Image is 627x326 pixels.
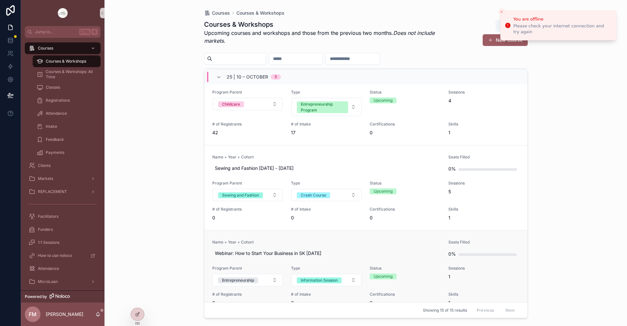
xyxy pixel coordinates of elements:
a: Name + Year + CohortWebinar: How to Start Your Business in SK [DATE]Seats Filled0%Program ParentS... [204,230,527,315]
span: Certifications [370,207,441,212]
span: Status [370,266,441,271]
button: Select Button [291,189,362,201]
a: Attendance [25,263,101,274]
em: Does not include markets. [204,30,435,44]
img: App logo [57,8,68,18]
span: # of Intake [291,207,362,212]
span: Registrations [46,98,70,103]
a: Courses & Workshops [236,10,284,16]
span: Courses & Workshops [46,59,86,64]
button: Close toast [498,8,505,15]
span: Courses [38,46,53,51]
a: Registrations [33,95,101,106]
span: # of Registrants [212,122,283,127]
a: REPLACEMENT [25,186,101,198]
span: Showing 15 of 15 results [423,308,467,313]
span: Jump to... [35,29,76,35]
button: New Course [483,34,528,46]
span: Type [291,90,362,95]
a: Name + Year + CohortSewing and Fashion [DATE] - [DATE]Seats Filled0%Program ParentSelect ButtonTy... [204,145,527,230]
a: Attendance [33,108,101,119]
span: Courses [212,10,230,16]
a: Courses [25,42,101,54]
span: Name + Year + Cohort [212,155,441,160]
span: 0 [291,215,362,221]
button: Export [495,20,528,32]
div: Upcoming [374,274,393,279]
div: scrollable content [21,38,104,290]
span: Type [291,266,362,271]
span: Type [291,181,362,186]
span: Intake [46,124,57,129]
a: Courses [204,10,230,16]
span: 1 [448,215,519,221]
span: Seats Filled [448,240,519,245]
p: Upcoming courses and workshops and those from the previous two months. [204,29,446,45]
span: 0 [212,215,283,221]
h1: Courses & Workshops [204,20,446,29]
a: Name + Year + CohortMove and Advance to a Regulated Childcare Home Workshop [DATE] - [DATE]Seats ... [204,54,527,145]
button: Select Button [213,274,283,286]
span: Program Parent [212,266,283,271]
div: Entrepreneurship Program [301,101,344,113]
span: # of Registrants [212,292,283,297]
span: Name + Year + Cohort [212,240,441,245]
span: Courses & Workshops: All Time [46,69,94,80]
a: Courses & Workshops [33,55,101,67]
span: MicroLoan [38,279,58,284]
span: Markets [38,176,53,181]
span: 5 [448,188,519,195]
p: [PERSON_NAME] [46,311,83,318]
span: Feedback [46,137,64,142]
span: # of Registrants [212,207,283,212]
a: Intake [33,121,101,132]
span: Clients [38,163,51,168]
button: Select Button [291,274,362,286]
span: 17 [291,129,362,136]
span: Powered by [25,294,47,299]
a: Classes [33,81,101,93]
div: Childcare [222,101,240,107]
a: Powered by [21,290,104,303]
span: 4 [448,97,519,104]
a: MicroLoan [25,276,101,288]
div: 0% [448,247,456,260]
div: Please check your internet connection and try again [513,23,611,35]
span: Classes [46,85,60,90]
a: Feedback [33,134,101,145]
span: Certifications [370,292,441,297]
span: Skills [448,292,519,297]
span: Funders [38,227,53,232]
span: 42 [212,129,283,136]
div: Sewing and Fashion [222,192,259,198]
div: Upcoming [374,97,393,103]
span: Facilitators [38,214,58,219]
span: FM [29,310,37,318]
a: Markets [25,173,101,185]
span: Certifications [370,122,441,127]
span: Ctrl [79,29,91,35]
span: Program Parent [212,181,283,186]
span: Sewing and Fashion [DATE] - [DATE] [215,165,438,171]
a: Courses & Workshops: All Time [33,68,101,80]
span: 0 [370,300,441,306]
span: Attendance [38,266,59,271]
span: How to use noloco [38,253,72,258]
a: Facilitators [25,211,101,222]
span: 1:1 Sessions [38,240,59,245]
span: 25 | 10 – October [227,74,268,80]
button: Jump to...CtrlK [25,26,101,38]
span: 1 [448,300,519,306]
span: 1 [448,274,519,280]
span: REPLACEMENT [38,189,67,194]
button: Select Button [213,98,283,110]
span: Skills [448,207,519,212]
span: 0 [370,215,441,221]
button: Select Button [291,98,362,116]
div: Entrepreneurship [222,277,254,283]
span: Seats Filled [448,155,519,160]
div: You are offline [513,16,611,22]
span: Payments [46,150,64,155]
button: Select Button [213,189,283,201]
